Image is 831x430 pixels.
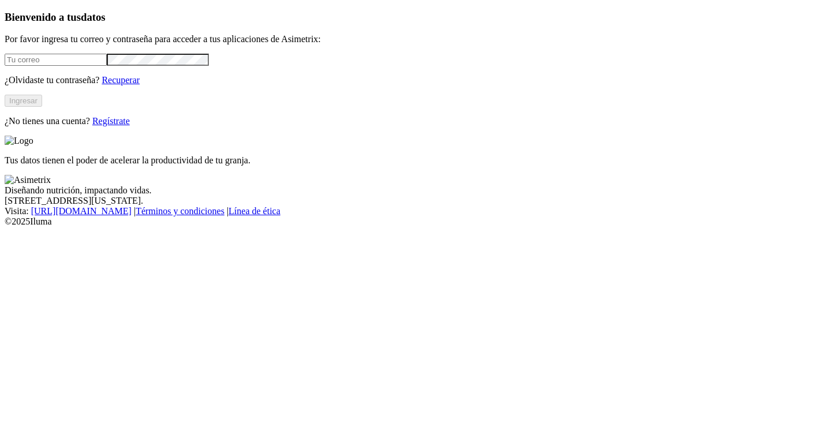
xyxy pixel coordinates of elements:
[5,185,826,196] div: Diseñando nutrición, impactando vidas.
[5,216,826,227] div: © 2025 Iluma
[31,206,132,216] a: [URL][DOMAIN_NAME]
[5,54,107,66] input: Tu correo
[5,136,33,146] img: Logo
[5,11,826,24] h3: Bienvenido a tus
[5,116,826,126] p: ¿No tienes una cuenta?
[5,196,826,206] div: [STREET_ADDRESS][US_STATE].
[136,206,224,216] a: Términos y condiciones
[5,95,42,107] button: Ingresar
[5,155,826,166] p: Tus datos tienen el poder de acelerar la productividad de tu granja.
[81,11,106,23] span: datos
[5,175,51,185] img: Asimetrix
[5,206,826,216] div: Visita : | |
[102,75,140,85] a: Recuperar
[5,34,826,44] p: Por favor ingresa tu correo y contraseña para acceder a tus aplicaciones de Asimetrix:
[5,75,826,85] p: ¿Olvidaste tu contraseña?
[92,116,130,126] a: Regístrate
[229,206,280,216] a: Línea de ética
